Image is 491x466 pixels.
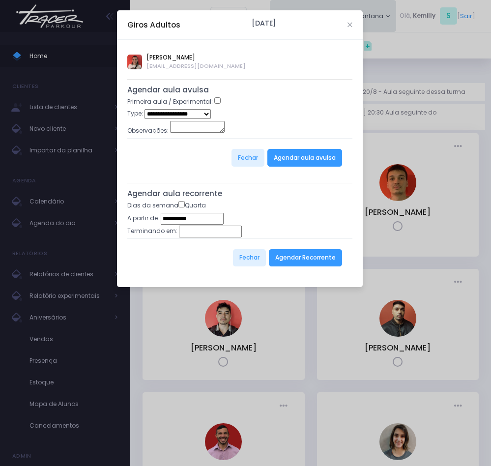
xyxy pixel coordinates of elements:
label: Type: [127,109,143,118]
h6: [DATE] [252,19,276,28]
form: Dias da semana [127,201,352,277]
label: A partir de: [127,214,159,223]
button: Close [347,23,352,28]
label: Quarta [178,201,206,210]
label: Observações: [127,126,169,135]
input: Quarta [178,201,185,207]
h5: Giros Adultos [127,19,180,30]
span: [PERSON_NAME] [146,53,246,62]
h5: Agendar aula recorrente [127,189,352,198]
button: Agendar Recorrente [269,249,342,267]
label: Primeira aula / Experimental: [127,97,213,106]
button: Fechar [231,149,264,167]
h5: Agendar aula avulsa [127,86,352,94]
span: [EMAIL_ADDRESS][DOMAIN_NAME] [146,62,246,70]
button: Fechar [233,249,266,267]
label: Terminando em: [127,227,177,235]
button: Agendar aula avulsa [267,149,342,167]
